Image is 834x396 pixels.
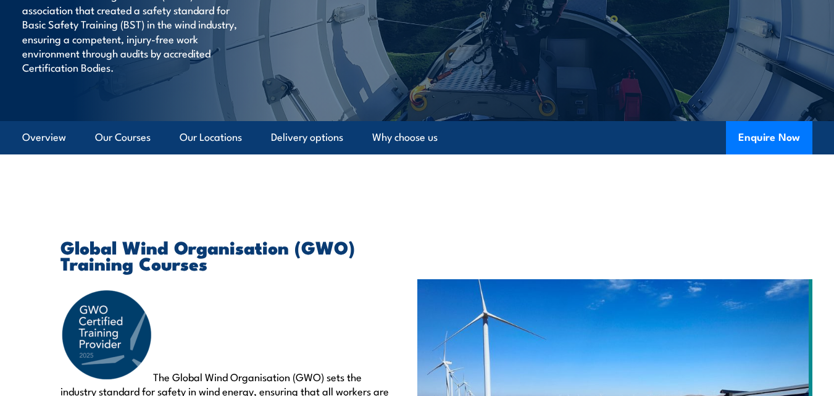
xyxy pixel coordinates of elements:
[22,121,66,154] a: Overview
[60,238,399,271] h2: Global Wind Organisation (GWO) Training Courses
[180,121,242,154] a: Our Locations
[95,121,151,154] a: Our Courses
[372,121,438,154] a: Why choose us
[726,121,812,154] button: Enquire Now
[271,121,343,154] a: Delivery options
